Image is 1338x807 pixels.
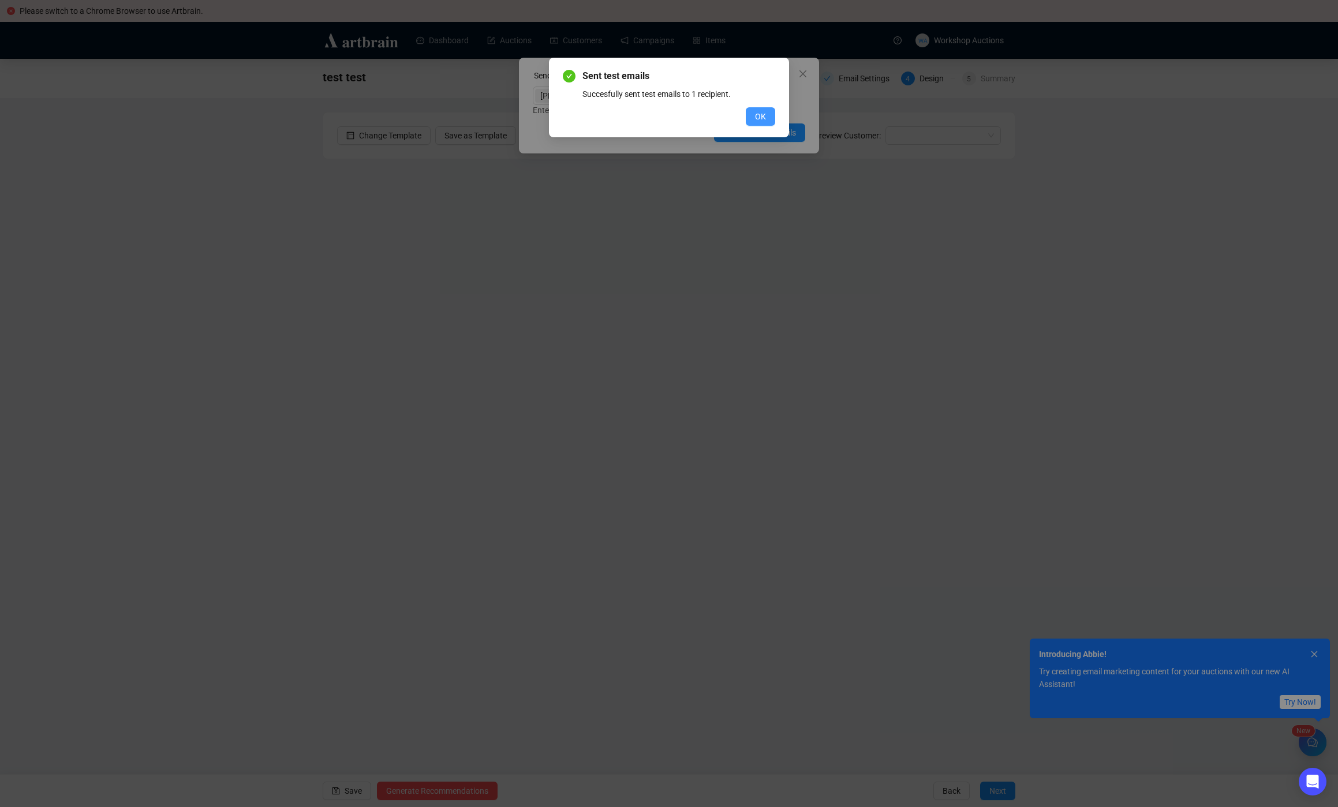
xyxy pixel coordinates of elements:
[755,110,766,123] span: OK
[1299,768,1326,795] div: Open Intercom Messenger
[746,107,775,126] button: OK
[582,69,775,83] span: Sent test emails
[582,88,775,100] div: Succesfully sent test emails to 1 recipient.
[563,70,575,82] span: check-circle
